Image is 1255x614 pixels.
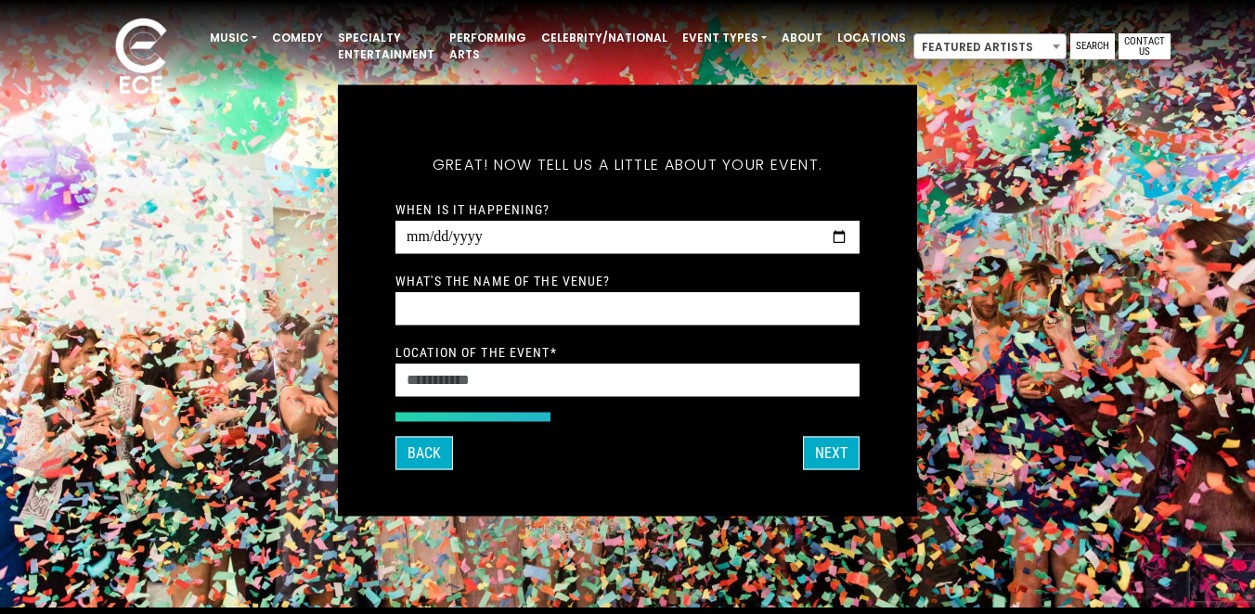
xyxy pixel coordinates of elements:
[830,22,913,54] a: Locations
[914,34,1066,60] span: Featured Artists
[265,22,330,54] a: Comedy
[675,22,774,54] a: Event Types
[395,201,550,218] label: When is it happening?
[95,13,188,103] img: ece_new_logo_whitev2-1.png
[1119,33,1171,59] a: Contact Us
[395,132,860,198] h5: Great! Now tell us a little about your event.
[913,33,1067,59] span: Featured Artists
[803,437,860,470] button: Next
[442,22,534,70] a: Performing Arts
[395,437,453,470] button: Back
[534,22,675,54] a: Celebrity/National
[1070,33,1115,59] a: Search
[330,22,442,70] a: Specialty Entertainment
[202,22,265,54] a: Music
[395,273,610,289] label: What's the name of the venue?
[395,344,557,361] label: Location of the event
[774,22,830,54] a: About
